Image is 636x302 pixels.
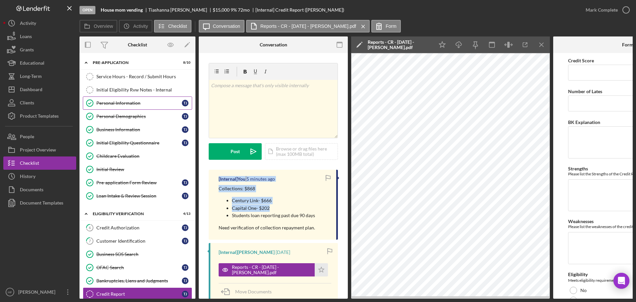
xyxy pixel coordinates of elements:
[232,197,315,204] p: Century Link- $666
[3,109,76,123] button: Product Templates
[96,74,192,79] div: Service Hours - Record / Submit Hours
[586,3,618,17] div: Mark Complete
[93,61,174,65] div: Pre-Application
[119,20,152,32] button: Activity
[179,61,190,65] div: 8 / 10
[3,285,76,299] button: HF[PERSON_NAME]
[3,83,76,96] button: Dashboard
[260,42,287,47] div: Conversation
[219,263,328,276] button: Reports - CR - [DATE] - [PERSON_NAME].pdf
[96,180,182,185] div: Pre-application Form Review
[231,143,240,160] div: Post
[83,287,192,301] a: Credit ReportTJ
[96,140,182,146] div: Initial Eligibility Questionnaire
[83,163,192,176] a: Initial Review
[199,20,245,32] button: Conversation
[368,39,431,50] div: Reports - CR - [DATE] - [PERSON_NAME].pdf
[232,265,311,275] div: Reports - CR - [DATE] - [PERSON_NAME].pdf
[20,109,59,124] div: Product Templates
[182,140,188,146] div: T J
[83,83,192,96] a: Initial Eligibility Rvw Notes - Internal
[3,156,76,170] button: Checklist
[580,288,587,293] label: No
[3,170,76,183] button: History
[3,43,76,56] button: Grants
[276,250,290,255] time: 2025-09-16 18:29
[148,7,213,13] div: Tiashanna [PERSON_NAME]
[83,123,192,136] a: Business InformationTJ
[20,96,34,111] div: Clients
[568,58,594,63] label: Credit Score
[154,20,191,32] button: Checklist
[255,7,344,13] div: [Internal] Credit Report ([PERSON_NAME])
[3,143,76,156] button: Project Overview
[83,189,192,203] a: Loan Intake & Review SessionTJ
[79,20,117,32] button: Overview
[386,24,397,29] label: Form
[3,30,76,43] button: Loans
[182,126,188,133] div: T J
[246,176,275,182] time: 2025-10-01 21:44
[235,289,272,294] span: Move Documents
[20,196,63,211] div: Document Templates
[96,225,182,230] div: Credit Authorization
[20,83,42,98] div: Dashboard
[20,17,36,31] div: Activity
[83,176,192,189] a: Pre-application Form ReviewTJ
[209,143,262,160] button: Post
[20,56,44,71] div: Educational
[3,17,76,30] button: Activity
[83,70,192,83] a: Service Hours - Record / Submit Hours
[3,183,76,196] button: Documents
[83,221,192,234] a: 6Credit AuthorizationTJ
[20,183,43,198] div: Documents
[83,150,192,163] a: Childcare Evaluation
[3,196,76,210] button: Document Templates
[182,291,188,297] div: T J
[3,56,76,70] button: Educational
[182,113,188,120] div: T J
[3,70,76,83] button: Long-Term
[213,7,230,13] span: $15,000
[79,6,95,14] div: Open
[96,291,182,297] div: Credit Report
[20,170,35,185] div: History
[128,42,147,47] div: Checklist
[83,261,192,274] a: OFAC SearchTJ
[101,7,143,13] b: House mom vending
[260,24,356,29] label: Reports - CR - [DATE] - [PERSON_NAME].pdf
[83,136,192,150] a: Initial Eligibility QuestionnaireTJ
[83,96,192,110] a: Personal InformationTJ
[17,285,60,300] div: [PERSON_NAME]
[96,100,182,106] div: Personal Information
[96,193,182,199] div: Loan Intake & Review Session
[232,205,315,212] p: Capital One- $202
[96,127,182,132] div: Business Information
[3,130,76,143] button: People
[8,290,12,294] text: HF
[20,130,34,145] div: People
[83,248,192,261] a: Business SOS Search
[83,234,192,248] a: 7Customer IdentificationTJ
[182,193,188,199] div: T J
[83,274,192,287] a: Bankruptcies, Liens and JudgmentsTJ
[96,252,192,257] div: Business SOS Search
[20,156,39,171] div: Checklist
[89,225,91,230] tspan: 6
[219,283,278,300] button: Move Documents
[238,7,250,13] div: 72 mo
[20,143,56,158] div: Project Overview
[219,250,275,255] div: [Internal] [PERSON_NAME]
[182,264,188,271] div: T J
[3,96,76,109] button: Clients
[246,20,370,32] button: Reports - CR - [DATE] - [PERSON_NAME].pdf
[371,20,401,32] button: Form
[168,24,187,29] label: Checklist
